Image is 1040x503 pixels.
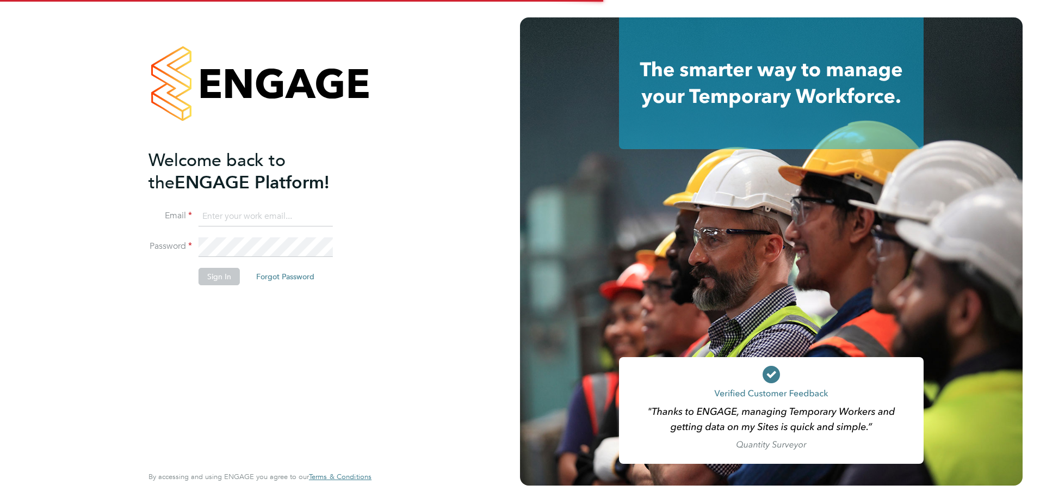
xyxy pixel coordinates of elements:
[199,207,333,226] input: Enter your work email...
[148,210,192,222] label: Email
[148,241,192,252] label: Password
[148,150,286,193] span: Welcome back to the
[148,149,361,194] h2: ENGAGE Platform!
[247,268,323,285] button: Forgot Password
[148,472,372,481] span: By accessing and using ENGAGE you agree to our
[309,473,372,481] a: Terms & Conditions
[199,268,240,285] button: Sign In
